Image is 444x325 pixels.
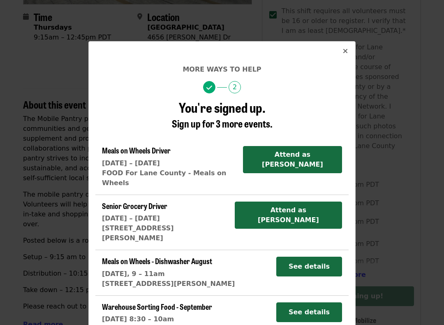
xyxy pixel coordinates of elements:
[276,308,342,316] a: See details
[102,214,228,223] div: [DATE] – [DATE]
[102,269,235,279] div: [DATE], 9 – 11am
[276,262,342,270] a: See details
[102,255,212,266] span: Meals on Wheels - Dishwasher August
[243,146,342,173] button: Attend as [PERSON_NAME]
[102,301,212,312] span: Warehouse Sorting Food - September
[235,202,342,229] button: Attend as [PERSON_NAME]
[276,257,342,276] button: See details
[102,168,236,188] div: FOOD For Lane County - Meals on Wheels
[102,279,235,289] div: [STREET_ADDRESS][PERSON_NAME]
[276,302,342,322] button: See details
[229,81,241,93] span: 2
[179,97,266,117] span: You're signed up.
[102,145,171,156] span: Meals on Wheels Driver
[183,65,261,73] span: More ways to help
[206,84,212,92] i: check icon
[102,146,236,188] a: Meals on Wheels Driver[DATE] – [DATE]FOOD For Lane County - Meals on Wheels
[102,158,236,168] div: [DATE] – [DATE]
[102,202,228,244] a: Senior Grocery Driver[DATE] – [DATE][STREET_ADDRESS][PERSON_NAME]
[172,116,273,130] span: Sign up for 3 more events.
[335,42,355,61] button: Close
[102,200,167,211] span: Senior Grocery Driver
[102,223,228,243] div: [STREET_ADDRESS][PERSON_NAME]
[102,257,235,289] a: Meals on Wheels - Dishwasher August[DATE], 9 – 11am[STREET_ADDRESS][PERSON_NAME]
[343,47,348,55] i: times icon
[102,314,217,324] div: [DATE] 8:30 – 10am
